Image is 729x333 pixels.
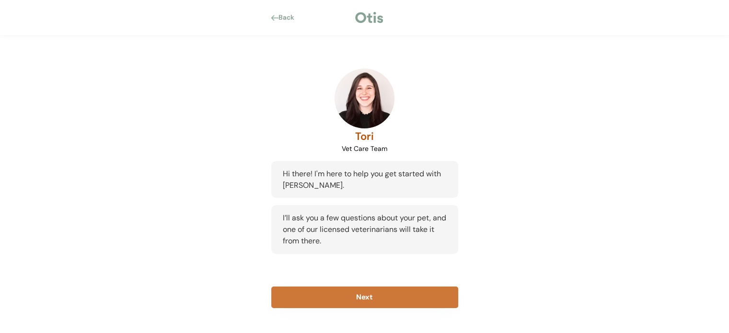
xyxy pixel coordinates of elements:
[342,144,387,154] div: Vet Care Team
[271,287,458,308] button: Next
[271,205,458,254] div: I’ll ask you a few questions about your pet, and one of our licensed veterinarians will take it f...
[271,161,458,198] div: Hi there! I'm here to help you get started with [PERSON_NAME].
[278,13,300,23] div: Back
[355,128,374,144] div: Tori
